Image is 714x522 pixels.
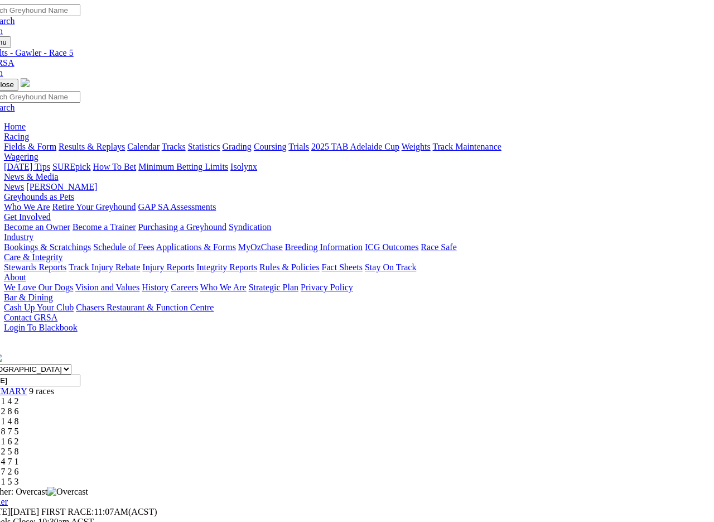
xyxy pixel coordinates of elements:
[311,142,399,151] a: 2025 TAB Adelaide Cup
[75,282,139,292] a: Vision and Values
[4,212,51,222] a: Get Involved
[4,192,74,202] a: Greyhounds as Pets
[93,162,137,171] a: How To Bet
[4,222,687,232] div: Get Involved
[4,262,687,272] div: Care & Integrity
[4,162,50,171] a: [DATE] Tips
[4,282,73,292] a: We Love Our Dogs
[127,142,160,151] a: Calendar
[29,386,54,396] span: 9 races
[73,222,136,232] a: Become a Trainer
[4,202,687,212] div: Greyhounds as Pets
[93,242,154,252] a: Schedule of Fees
[41,507,94,516] span: FIRST RACE:
[4,132,29,141] a: Racing
[162,142,186,151] a: Tracks
[69,262,140,272] a: Track Injury Rebate
[196,262,257,272] a: Integrity Reports
[365,242,418,252] a: ICG Outcomes
[171,282,198,292] a: Careers
[4,142,687,152] div: Racing
[138,202,216,212] a: GAP SA Assessments
[4,182,24,191] a: News
[4,222,70,232] a: Become an Owner
[4,293,53,302] a: Bar & Dining
[223,142,252,151] a: Grading
[4,303,74,312] a: Cash Up Your Club
[41,507,157,516] span: 11:07AM(ACST)
[4,313,57,322] a: Contact GRSA
[238,242,283,252] a: MyOzChase
[142,262,194,272] a: Injury Reports
[21,78,30,87] img: logo-grsa-white.png
[249,282,298,292] a: Strategic Plan
[26,182,97,191] a: [PERSON_NAME]
[4,272,26,282] a: About
[4,202,50,212] a: Who We Are
[76,303,214,312] a: Chasers Restaurant & Function Centre
[254,142,287,151] a: Coursing
[402,142,431,151] a: Weights
[4,162,687,172] div: Wagering
[259,262,320,272] a: Rules & Policies
[142,282,168,292] a: History
[4,282,687,293] div: About
[4,182,687,192] div: News & Media
[229,222,271,232] a: Syndication
[288,142,309,151] a: Trials
[4,303,687,313] div: Bar & Dining
[52,162,90,171] a: SUREpick
[188,142,220,151] a: Statistics
[4,142,56,151] a: Fields & Form
[4,152,38,161] a: Wagering
[4,122,26,131] a: Home
[4,252,63,262] a: Care & Integrity
[4,172,59,181] a: News & Media
[230,162,257,171] a: Isolynx
[4,323,78,332] a: Login To Blackbook
[433,142,501,151] a: Track Maintenance
[138,162,228,171] a: Minimum Betting Limits
[285,242,363,252] a: Breeding Information
[4,232,33,242] a: Industry
[200,282,247,292] a: Who We Are
[322,262,363,272] a: Fact Sheets
[138,222,226,232] a: Purchasing a Greyhound
[52,202,136,212] a: Retire Your Greyhound
[301,282,353,292] a: Privacy Policy
[365,262,416,272] a: Stay On Track
[156,242,236,252] a: Applications & Forms
[421,242,456,252] a: Race Safe
[4,242,687,252] div: Industry
[59,142,125,151] a: Results & Replays
[47,487,88,497] img: Overcast
[4,262,66,272] a: Stewards Reports
[4,242,91,252] a: Bookings & Scratchings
